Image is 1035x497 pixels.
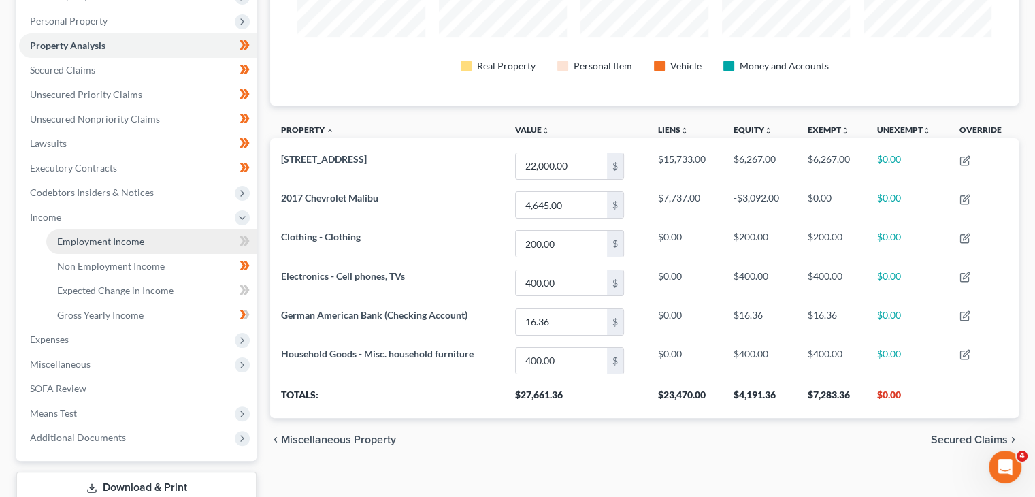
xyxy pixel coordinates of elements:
[281,309,467,321] span: German American Bank (Checking Account)
[30,39,105,51] span: Property Analysis
[30,138,67,149] span: Lawsuits
[723,225,796,263] td: $200.00
[19,33,257,58] a: Property Analysis
[866,146,949,185] td: $0.00
[647,341,723,380] td: $0.00
[866,380,949,418] th: $0.00
[647,186,723,225] td: $7,737.00
[30,187,154,198] span: Codebtors Insiders & Notices
[840,127,849,135] i: unfold_more
[1008,434,1019,445] i: chevron_right
[647,380,723,418] th: $23,470.00
[723,302,796,341] td: $16.36
[796,380,866,418] th: $7,283.36
[542,127,550,135] i: unfold_more
[607,192,623,218] div: $
[57,260,165,272] span: Non Employment Income
[46,229,257,254] a: Employment Income
[723,263,796,302] td: $400.00
[281,231,361,242] span: Clothing - Clothing
[46,254,257,278] a: Non Employment Income
[796,341,866,380] td: $400.00
[30,113,160,125] span: Unsecured Nonpriority Claims
[30,64,95,76] span: Secured Claims
[515,125,550,135] a: Valueunfold_more
[281,153,367,165] span: [STREET_ADDRESS]
[19,58,257,82] a: Secured Claims
[607,231,623,257] div: $
[764,127,772,135] i: unfold_more
[30,15,108,27] span: Personal Property
[281,192,378,204] span: 2017 Chevrolet Malibu
[723,146,796,185] td: $6,267.00
[796,225,866,263] td: $200.00
[46,278,257,303] a: Expected Change in Income
[796,263,866,302] td: $400.00
[19,376,257,401] a: SOFA Review
[516,309,607,335] input: 0.00
[19,156,257,180] a: Executory Contracts
[866,186,949,225] td: $0.00
[19,82,257,107] a: Unsecured Priority Claims
[19,107,257,131] a: Unsecured Nonpriority Claims
[270,434,281,445] i: chevron_left
[931,434,1019,445] button: Secured Claims chevron_right
[734,125,772,135] a: Equityunfold_more
[796,186,866,225] td: $0.00
[504,380,647,418] th: $27,661.36
[30,89,142,100] span: Unsecured Priority Claims
[270,380,504,418] th: Totals:
[647,263,723,302] td: $0.00
[647,225,723,263] td: $0.00
[607,270,623,296] div: $
[658,125,689,135] a: Liensunfold_more
[723,380,796,418] th: $4,191.36
[607,153,623,179] div: $
[866,263,949,302] td: $0.00
[949,116,1019,147] th: Override
[19,131,257,156] a: Lawsuits
[931,434,1008,445] span: Secured Claims
[607,348,623,374] div: $
[516,231,607,257] input: 0.00
[670,59,702,73] div: Vehicle
[30,358,91,370] span: Miscellaneous
[723,341,796,380] td: $400.00
[57,309,144,321] span: Gross Yearly Income
[30,211,61,223] span: Income
[516,192,607,218] input: 0.00
[796,146,866,185] td: $6,267.00
[866,341,949,380] td: $0.00
[516,348,607,374] input: 0.00
[923,127,931,135] i: unfold_more
[516,153,607,179] input: 0.00
[30,162,117,174] span: Executory Contracts
[866,302,949,341] td: $0.00
[866,225,949,263] td: $0.00
[281,434,396,445] span: Miscellaneous Property
[57,285,174,296] span: Expected Change in Income
[877,125,931,135] a: Unexemptunfold_more
[740,59,829,73] div: Money and Accounts
[57,236,144,247] span: Employment Income
[281,348,474,359] span: Household Goods - Misc. household furniture
[46,303,257,327] a: Gross Yearly Income
[647,146,723,185] td: $15,733.00
[807,125,849,135] a: Exemptunfold_more
[30,432,126,443] span: Additional Documents
[989,451,1021,483] iframe: Intercom live chat
[1017,451,1028,462] span: 4
[281,125,334,135] a: Property expand_less
[30,383,86,394] span: SOFA Review
[607,309,623,335] div: $
[723,186,796,225] td: -$3,092.00
[30,334,69,345] span: Expenses
[574,59,632,73] div: Personal Item
[477,59,536,73] div: Real Property
[281,270,405,282] span: Electronics - Cell phones, TVs
[647,302,723,341] td: $0.00
[516,270,607,296] input: 0.00
[680,127,689,135] i: unfold_more
[326,127,334,135] i: expand_less
[796,302,866,341] td: $16.36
